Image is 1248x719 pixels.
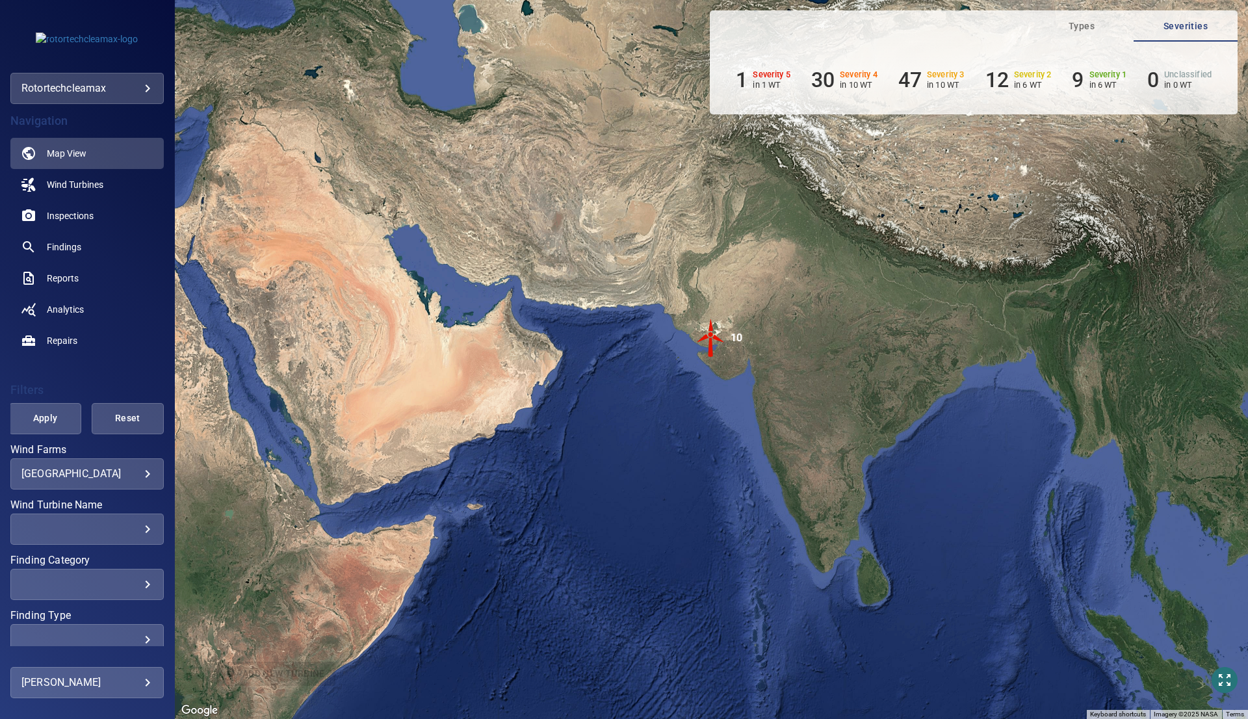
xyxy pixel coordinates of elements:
h4: Filters [10,384,164,397]
a: reports noActive [10,263,164,294]
span: Severities [1141,18,1230,34]
h6: Severity 2 [1014,70,1052,79]
p: in 6 WT [1014,80,1052,90]
li: Severity 4 [811,68,877,92]
button: Apply [9,403,81,434]
span: Imagery ©2025 NASA [1154,711,1218,718]
a: Open this area in Google Maps (opens a new window) [178,702,221,719]
div: rotortechcleamax [10,73,164,104]
div: [PERSON_NAME] [21,672,153,693]
a: findings noActive [10,231,164,263]
h4: Navigation [10,114,164,127]
h6: 12 [985,68,1009,92]
span: Inspections [47,209,94,222]
li: Severity 2 [985,68,1052,92]
li: Severity 1 [1072,68,1126,92]
span: Findings [47,241,81,254]
h6: Severity 3 [927,70,965,79]
h6: 0 [1147,68,1159,92]
p: in 10 WT [927,80,965,90]
gmp-advanced-marker: 10 [692,319,731,359]
a: Terms (opens in new tab) [1226,711,1244,718]
p: in 1 WT [753,80,790,90]
button: Reset [92,403,164,434]
li: Severity 3 [898,68,965,92]
label: Finding Type [10,610,164,621]
p: in 0 WT [1164,80,1212,90]
h6: 47 [898,68,922,92]
h6: 30 [811,68,835,92]
h6: Severity 4 [840,70,877,79]
span: Repairs [47,334,77,347]
span: Apply [25,410,65,426]
label: Wind Farms [10,445,164,455]
img: rotortechcleamax-logo [36,33,138,46]
span: Map View [47,147,86,160]
button: Keyboard shortcuts [1090,710,1146,719]
h6: 9 [1072,68,1084,92]
div: 10 [731,319,742,358]
div: Wind Turbine Name [10,514,164,545]
label: Finding Category [10,555,164,566]
div: [GEOGRAPHIC_DATA] [21,467,153,480]
p: in 6 WT [1089,80,1127,90]
img: Google [178,702,221,719]
a: repairs noActive [10,325,164,356]
div: Finding Category [10,569,164,600]
a: windturbines noActive [10,169,164,200]
li: Severity Unclassified [1147,68,1212,92]
p: in 10 WT [840,80,877,90]
a: map active [10,138,164,169]
div: Finding Type [10,624,164,655]
div: Wind Farms [10,458,164,490]
h6: Severity 1 [1089,70,1127,79]
a: analytics noActive [10,294,164,325]
span: Reset [108,410,148,426]
div: rotortechcleamax [21,78,153,99]
span: Analytics [47,303,84,316]
img: windFarmIconCat5.svg [692,319,731,358]
span: Types [1037,18,1126,34]
h6: Severity 5 [753,70,790,79]
span: Wind Turbines [47,178,103,191]
label: Wind Turbine Name [10,500,164,510]
a: inspections noActive [10,200,164,231]
li: Severity 5 [736,68,790,92]
h6: 1 [736,68,747,92]
span: Reports [47,272,79,285]
h6: Unclassified [1164,70,1212,79]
